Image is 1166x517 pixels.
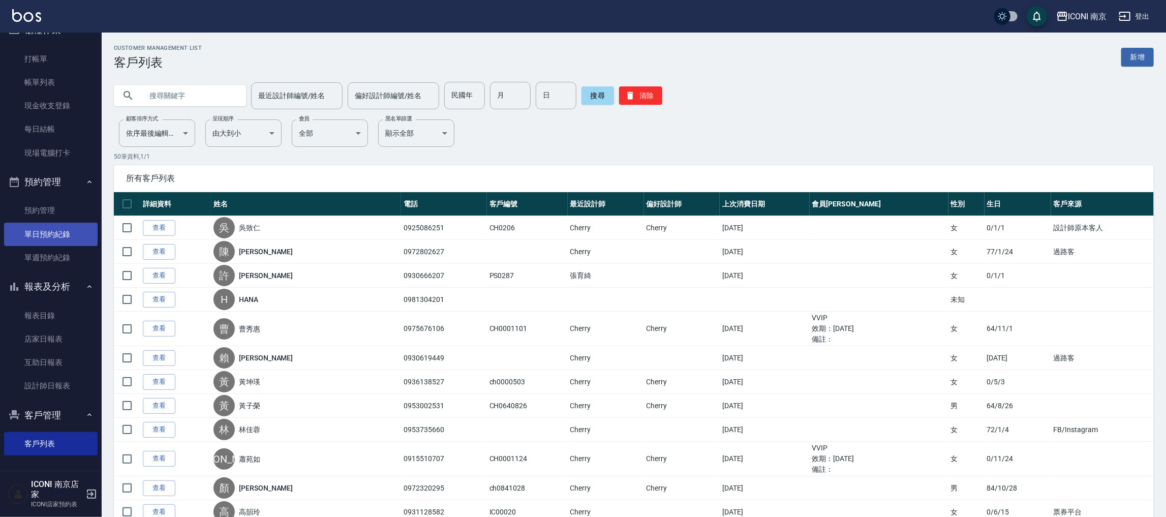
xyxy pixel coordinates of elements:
td: Cherry [568,394,644,418]
td: Cherry [568,370,644,394]
a: 查看 [143,398,175,414]
label: 呈現順序 [212,115,234,123]
td: Cherry [644,312,720,346]
div: 陳 [213,241,235,262]
td: 72/1/4 [985,418,1051,442]
td: Cherry [568,312,644,346]
div: H [213,289,235,310]
ul: 效期： [DATE] [812,323,946,334]
h2: Customer Management List [114,45,202,51]
div: 黃 [213,371,235,392]
div: 顯示全部 [378,119,454,147]
td: 0930666207 [401,264,486,288]
td: Cherry [568,240,644,264]
label: 黑名單篩選 [385,115,412,123]
td: [DATE] [720,442,809,476]
a: HANA [239,294,258,305]
td: ch0841028 [487,476,568,500]
a: [PERSON_NAME] [239,247,293,257]
button: 報表及分析 [4,273,98,300]
td: CH0206 [487,216,568,240]
ul: VVIP [812,443,946,453]
td: 未知 [948,288,985,312]
td: 女 [948,240,985,264]
button: ICONI 南京 [1052,6,1111,27]
td: 設計師原本客人 [1051,216,1154,240]
label: 顧客排序方式 [126,115,158,123]
ul: 備註： [812,464,946,475]
td: [DATE] [720,264,809,288]
a: 店家日報表 [4,327,98,351]
td: 0953735660 [401,418,486,442]
td: Cherry [568,216,644,240]
td: 女 [948,346,985,370]
div: 黃 [213,395,235,416]
td: [DATE] [720,394,809,418]
div: 賴 [213,347,235,369]
a: [PERSON_NAME] [239,483,293,493]
div: 由大到小 [205,119,282,147]
td: Cherry [568,346,644,370]
a: [PERSON_NAME] [239,353,293,363]
td: Cherry [644,476,720,500]
td: [DATE] [720,216,809,240]
th: 會員[PERSON_NAME] [810,192,948,216]
td: [DATE] [720,312,809,346]
a: 客戶列表 [4,432,98,455]
td: [DATE] [720,370,809,394]
a: 查看 [143,268,175,284]
th: 姓名 [211,192,401,216]
div: 許 [213,265,235,286]
button: 客戶管理 [4,402,98,429]
td: 0915510707 [401,442,486,476]
a: 查看 [143,292,175,308]
a: 報表目錄 [4,304,98,327]
td: Cherry [644,216,720,240]
a: 查看 [143,321,175,337]
a: 林佳蓉 [239,424,260,435]
div: 曹 [213,318,235,340]
p: ICONI店家預約表 [31,500,83,509]
th: 客戶編號 [487,192,568,216]
td: Cherry [644,442,720,476]
td: 64/8/26 [985,394,1051,418]
td: 女 [948,442,985,476]
td: CH0001124 [487,442,568,476]
p: 50 筆資料, 1 / 1 [114,152,1154,161]
td: 77/1/24 [985,240,1051,264]
ul: 備註： [812,334,946,345]
td: 0/1/1 [985,264,1051,288]
td: 男 [948,394,985,418]
a: 查看 [143,480,175,496]
th: 詳細資料 [140,192,211,216]
button: 清除 [619,86,662,105]
a: 黃子榮 [239,401,260,411]
button: save [1027,6,1047,26]
td: 0936138527 [401,370,486,394]
a: 互助日報表 [4,351,98,374]
div: 林 [213,419,235,440]
td: 女 [948,370,985,394]
div: 依序最後編輯時間 [119,119,195,147]
td: 女 [948,216,985,240]
div: 顏 [213,477,235,499]
h3: 客戶列表 [114,55,202,70]
ul: 效期： [DATE] [812,453,946,464]
input: 搜尋關鍵字 [142,82,238,109]
a: 現金收支登錄 [4,94,98,117]
td: 女 [948,264,985,288]
a: 現場電腦打卡 [4,141,98,165]
div: 全部 [292,119,368,147]
button: 預約管理 [4,169,98,195]
a: 查看 [143,451,175,467]
button: 搜尋 [581,86,614,105]
td: Cherry [568,418,644,442]
td: 女 [948,418,985,442]
th: 客戶來源 [1051,192,1154,216]
td: ch0000503 [487,370,568,394]
a: 查看 [143,244,175,260]
td: [DATE] [720,418,809,442]
a: 單週預約紀錄 [4,246,98,269]
a: 單日預約紀錄 [4,223,98,246]
td: 女 [948,312,985,346]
